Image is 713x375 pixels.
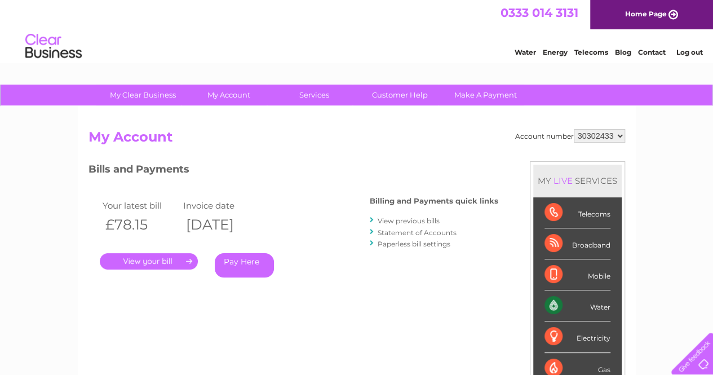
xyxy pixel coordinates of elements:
[180,213,262,236] th: [DATE]
[182,85,275,105] a: My Account
[268,85,361,105] a: Services
[353,85,446,105] a: Customer Help
[88,129,625,151] h2: My Account
[180,198,262,213] td: Invoice date
[544,321,610,352] div: Electricity
[515,129,625,143] div: Account number
[676,48,702,56] a: Log out
[370,197,498,205] h4: Billing and Payments quick links
[501,6,578,20] a: 0333 014 3131
[215,253,274,277] a: Pay Here
[574,48,608,56] a: Telecoms
[551,175,575,186] div: LIVE
[544,228,610,259] div: Broadband
[100,198,181,213] td: Your latest bill
[544,259,610,290] div: Mobile
[439,85,532,105] a: Make A Payment
[638,48,666,56] a: Contact
[96,85,189,105] a: My Clear Business
[378,240,450,248] a: Paperless bill settings
[544,290,610,321] div: Water
[378,217,440,225] a: View previous bills
[25,29,82,64] img: logo.png
[88,161,498,181] h3: Bills and Payments
[615,48,631,56] a: Blog
[100,213,181,236] th: £78.15
[100,253,198,270] a: .
[543,48,568,56] a: Energy
[544,197,610,228] div: Telecoms
[378,228,457,237] a: Statement of Accounts
[91,6,623,55] div: Clear Business is a trading name of Verastar Limited (registered in [GEOGRAPHIC_DATA] No. 3667643...
[533,165,622,197] div: MY SERVICES
[515,48,536,56] a: Water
